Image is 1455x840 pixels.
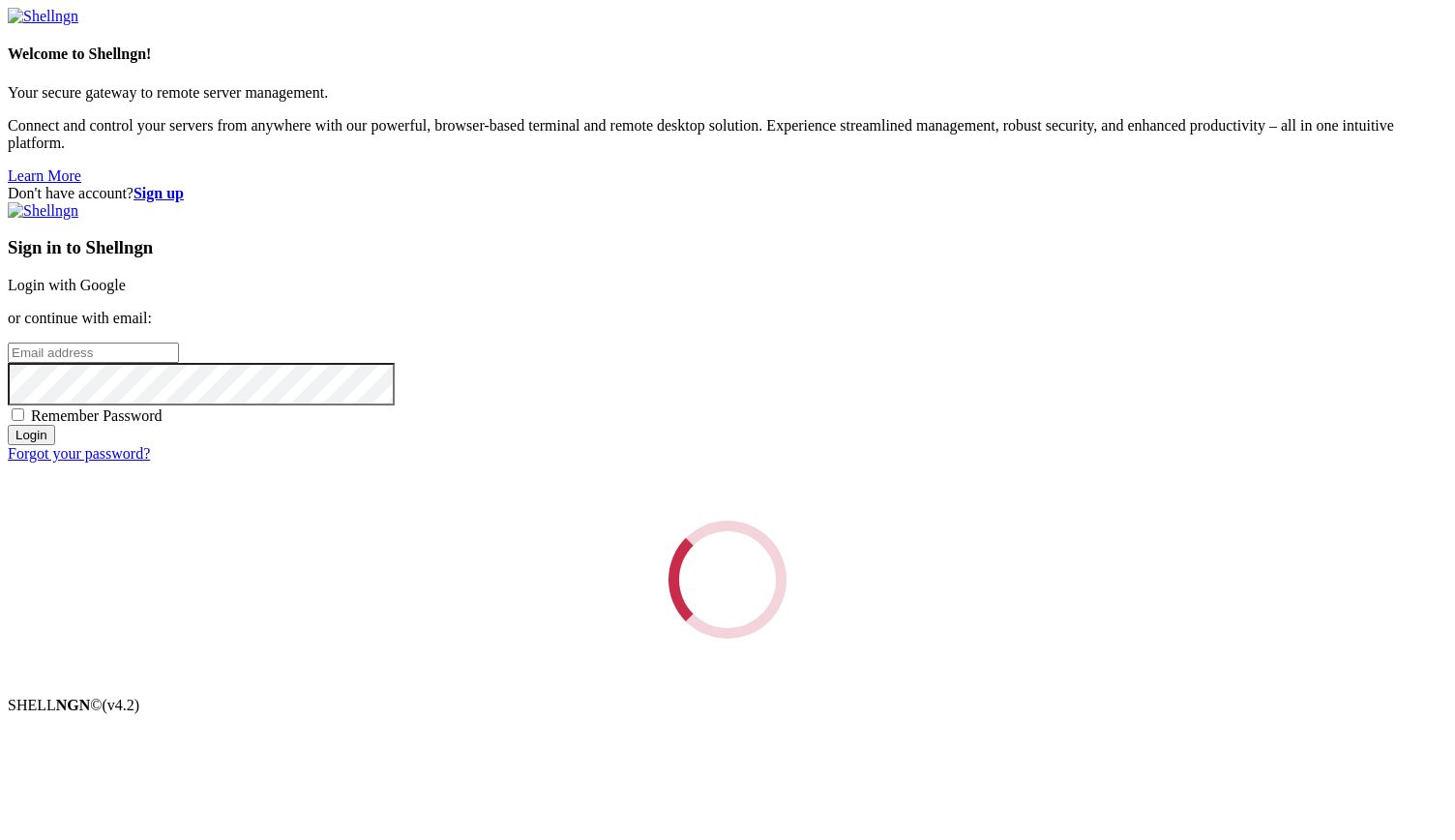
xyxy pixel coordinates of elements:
[8,45,1447,63] h4: Welcome to Shellngn!
[8,117,1447,152] p: Connect and control your servers from anywhere with our powerful, browser-based terminal and remo...
[31,407,163,424] span: Remember Password
[8,425,55,445] input: Login
[12,408,24,421] input: Remember Password
[8,445,150,462] a: Forgot your password?
[8,697,139,713] span: SHELL ©
[56,697,91,713] b: NGN
[8,8,78,25] img: Shellngn
[8,310,1447,327] p: or continue with email:
[659,511,797,649] div: Loading...
[8,202,78,220] img: Shellngn
[8,84,1447,102] p: Your secure gateway to remote server management.
[8,185,1447,202] div: Don't have account?
[8,277,126,293] a: Login with Google
[8,237,1447,258] h3: Sign in to Shellngn
[134,185,184,201] a: Sign up
[8,343,179,363] input: Email address
[8,167,81,184] a: Learn More
[103,697,140,713] span: 4.2.0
